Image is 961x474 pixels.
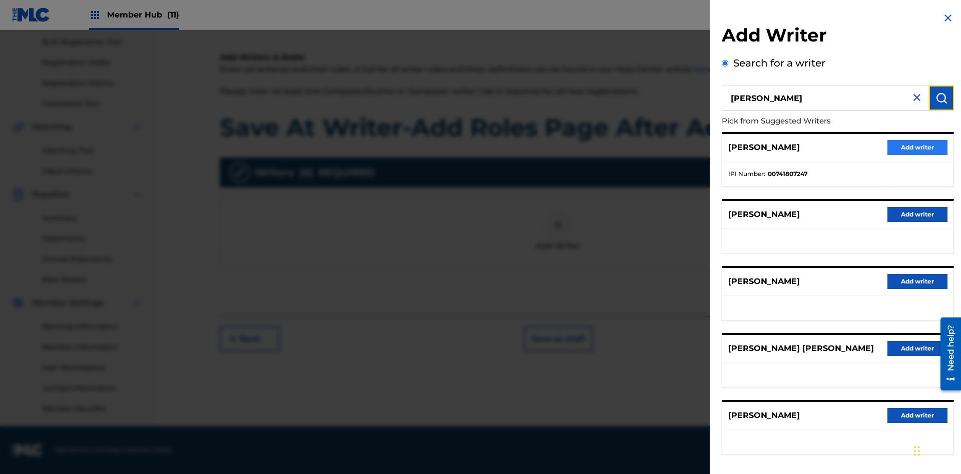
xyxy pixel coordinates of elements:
[722,85,929,110] input: Search writer's name or IPI Number
[728,208,800,220] p: [PERSON_NAME]
[107,9,179,20] span: Member Hub
[887,140,947,155] button: Add writer
[887,408,947,423] button: Add writer
[722,110,897,132] p: Pick from Suggested Writers
[728,275,800,287] p: [PERSON_NAME]
[728,141,800,153] p: [PERSON_NAME]
[911,426,961,474] iframe: Chat Widget
[728,342,874,354] p: [PERSON_NAME] [PERSON_NAME]
[935,92,947,104] img: Search Works
[12,7,51,22] img: MLC Logo
[728,169,765,178] span: IPI Number :
[914,436,920,466] div: Drag
[728,409,800,421] p: [PERSON_NAME]
[887,207,947,222] button: Add writer
[911,91,923,103] img: close
[89,9,101,21] img: Top Rightsholders
[887,274,947,289] button: Add writer
[733,57,825,69] label: Search for a writer
[768,169,807,178] strong: 00741807247
[167,10,179,19] span: (11)
[722,24,954,49] h2: Add Writer
[887,341,947,356] button: Add writer
[933,313,961,395] iframe: Resource Center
